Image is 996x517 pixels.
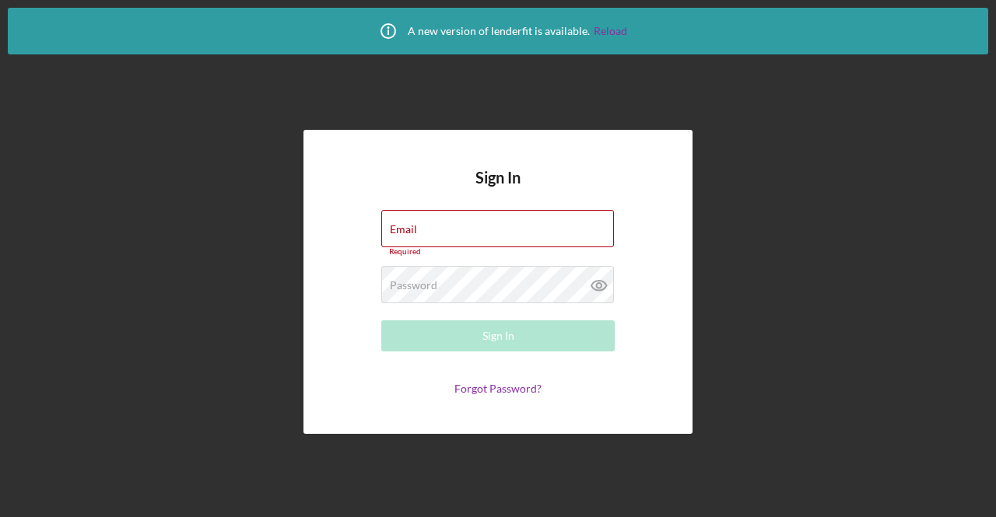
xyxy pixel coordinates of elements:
h4: Sign In [475,169,521,210]
div: Required [381,247,615,257]
a: Forgot Password? [454,382,542,395]
button: Sign In [381,320,615,351]
a: Reload [594,25,627,37]
label: Password [390,279,437,292]
label: Email [390,223,417,236]
div: A new version of lenderfit is available. [369,12,627,51]
div: Sign In [482,320,514,351]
